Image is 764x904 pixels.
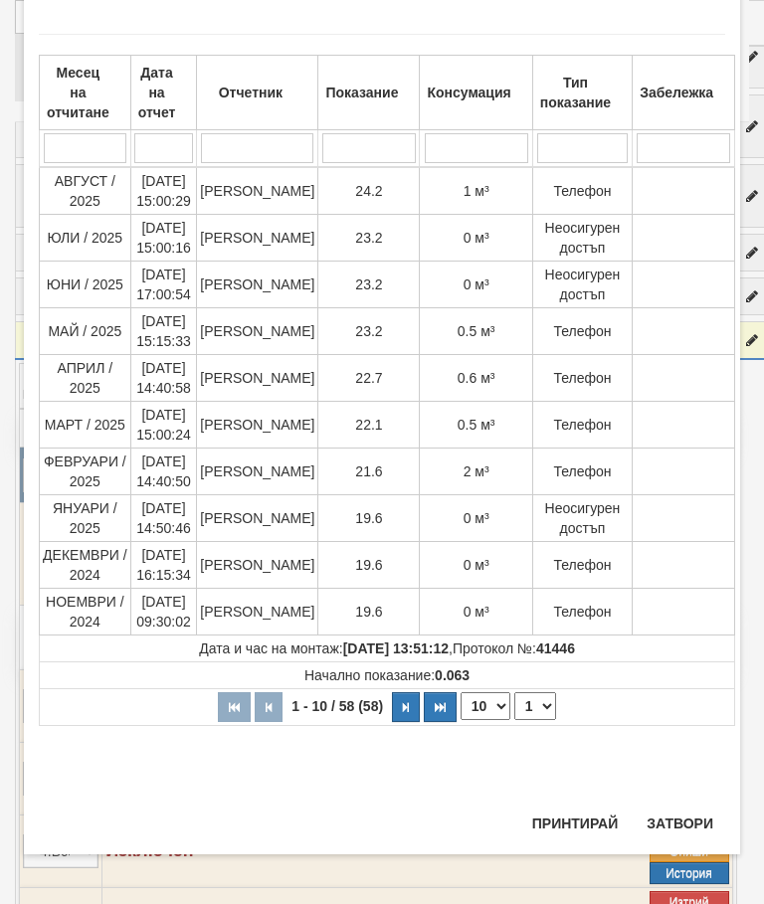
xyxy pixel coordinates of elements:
[219,85,283,100] b: Отчетник
[325,85,398,100] b: Показание
[40,307,131,354] td: МАЙ / 2025
[464,276,489,292] span: 0 м³
[520,808,630,839] button: Принтирай
[355,276,382,292] span: 23.2
[40,494,131,541] td: ЯНУАРИ / 2025
[355,463,382,479] span: 21.6
[130,401,197,448] td: [DATE] 15:00:24
[197,167,318,215] td: [PERSON_NAME]
[514,692,556,720] select: Страница номер
[532,261,632,307] td: Неосигурен достъп
[130,167,197,215] td: [DATE] 15:00:29
[318,55,420,129] th: Показание: No sort applied, activate to apply an ascending sort
[633,55,735,129] th: Забележка: No sort applied, activate to apply an ascending sort
[540,75,611,110] b: Тип показание
[130,448,197,494] td: [DATE] 14:40:50
[532,494,632,541] td: Неосигурен достъп
[130,354,197,401] td: [DATE] 14:40:58
[40,541,131,588] td: ДЕКЕМВРИ / 2024
[40,448,131,494] td: ФЕВРУАРИ / 2025
[392,692,420,722] button: Следваща страница
[40,214,131,261] td: ЮЛИ / 2025
[532,448,632,494] td: Телефон
[197,541,318,588] td: [PERSON_NAME]
[355,557,382,573] span: 19.6
[304,667,470,683] span: Начално показание:
[532,588,632,634] td: Телефон
[532,214,632,261] td: Неосигурен достъп
[640,85,713,100] b: Забележка
[532,307,632,354] td: Телефон
[255,692,283,722] button: Предишна страница
[532,55,632,129] th: Тип показание: No sort applied, activate to apply an ascending sort
[355,230,382,246] span: 23.2
[464,510,489,526] span: 0 м³
[197,588,318,634] td: [PERSON_NAME]
[635,808,725,839] button: Затвори
[532,167,632,215] td: Телефон
[464,230,489,246] span: 0 м³
[130,494,197,541] td: [DATE] 14:50:46
[458,417,495,433] span: 0.5 м³
[424,692,457,722] button: Последна страница
[355,510,382,526] span: 19.6
[532,401,632,448] td: Телефон
[464,463,489,479] span: 2 м³
[197,448,318,494] td: [PERSON_NAME]
[138,65,176,120] b: Дата на отчет
[197,261,318,307] td: [PERSON_NAME]
[218,692,251,722] button: Първа страница
[197,354,318,401] td: [PERSON_NAME]
[536,640,575,656] strong: 41446
[355,604,382,620] span: 19.6
[130,214,197,261] td: [DATE] 15:00:16
[464,557,489,573] span: 0 м³
[130,541,197,588] td: [DATE] 16:15:34
[40,634,735,661] td: ,
[40,354,131,401] td: АПРИЛ / 2025
[197,401,318,448] td: [PERSON_NAME]
[464,183,489,199] span: 1 м³
[355,323,382,339] span: 23.2
[130,55,197,129] th: Дата на отчет: No sort applied, activate to apply an ascending sort
[435,667,470,683] strong: 0.063
[199,640,449,656] span: Дата и час на монтаж:
[464,604,489,620] span: 0 м³
[197,494,318,541] td: [PERSON_NAME]
[40,588,131,634] td: НОЕМВРИ / 2024
[458,323,495,339] span: 0.5 м³
[130,307,197,354] td: [DATE] 15:15:33
[453,640,575,656] span: Протокол №:
[461,692,510,720] select: Брой редове на страница
[197,214,318,261] td: [PERSON_NAME]
[355,370,382,386] span: 22.7
[40,261,131,307] td: ЮНИ / 2025
[420,55,532,129] th: Консумация: No sort applied, activate to apply an ascending sort
[197,307,318,354] td: [PERSON_NAME]
[458,370,495,386] span: 0.6 м³
[40,167,131,215] td: АВГУСТ / 2025
[130,588,197,634] td: [DATE] 09:30:02
[343,640,449,656] strong: [DATE] 13:51:12
[130,261,197,307] td: [DATE] 17:00:54
[197,55,318,129] th: Отчетник: No sort applied, activate to apply an ascending sort
[355,183,382,199] span: 24.2
[427,85,510,100] b: Консумация
[40,55,131,129] th: Месец на отчитане: No sort applied, activate to apply an ascending sort
[355,417,382,433] span: 22.1
[40,401,131,448] td: МАРТ / 2025
[286,698,388,714] span: 1 - 10 / 58 (58)
[532,354,632,401] td: Телефон
[47,65,109,120] b: Месец на отчитане
[532,541,632,588] td: Телефон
